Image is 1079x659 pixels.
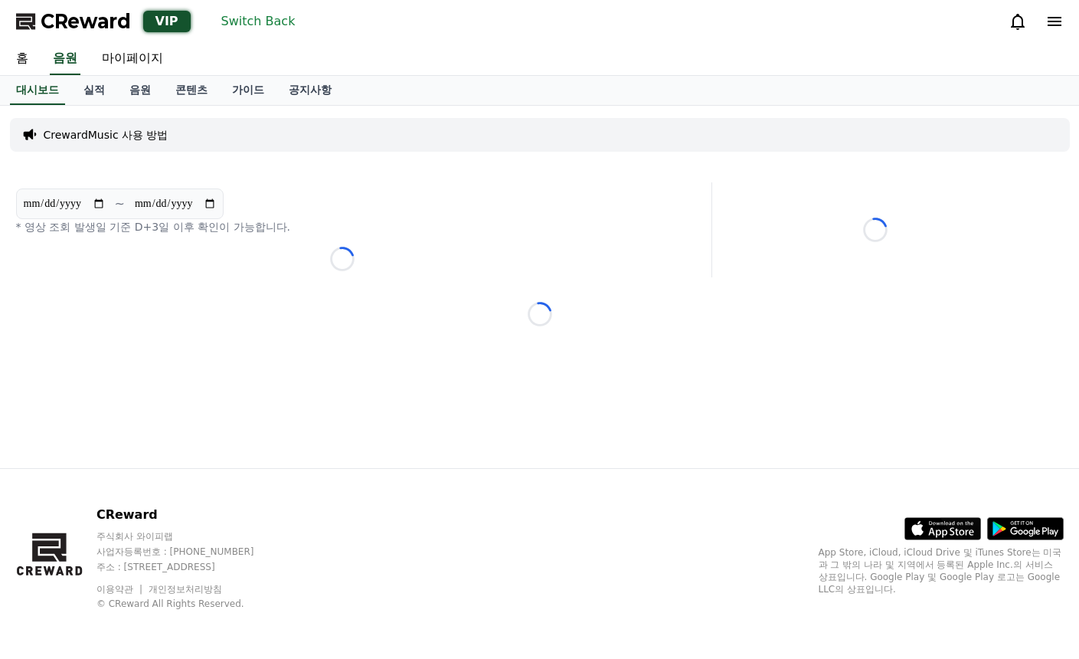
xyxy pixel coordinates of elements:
div: VIP [143,11,191,32]
a: 가이드 [220,76,276,105]
a: 콘텐츠 [163,76,220,105]
span: CReward [41,9,131,34]
a: 개인정보처리방침 [149,584,222,595]
p: ~ [115,195,125,213]
a: 실적 [71,76,117,105]
p: 사업자등록번호 : [PHONE_NUMBER] [96,546,283,558]
a: 홈 [4,43,41,75]
a: 음원 [117,76,163,105]
button: Switch Back [215,9,302,34]
p: App Store, iCloud, iCloud Drive 및 iTunes Store는 미국과 그 밖의 나라 및 지역에서 등록된 Apple Inc.의 서비스 상표입니다. Goo... [819,546,1064,595]
a: CReward [16,9,131,34]
a: CrewardMusic 사용 방법 [44,127,168,143]
a: 이용약관 [96,584,145,595]
p: © CReward All Rights Reserved. [96,598,283,610]
a: 마이페이지 [90,43,175,75]
a: 대시보드 [10,76,65,105]
p: CReward [96,506,283,524]
p: 주소 : [STREET_ADDRESS] [96,561,283,573]
a: 음원 [50,43,80,75]
p: * 영상 조회 발생일 기준 D+3일 이후 확인이 가능합니다. [16,219,669,234]
a: 공지사항 [276,76,344,105]
p: 주식회사 와이피랩 [96,530,283,543]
